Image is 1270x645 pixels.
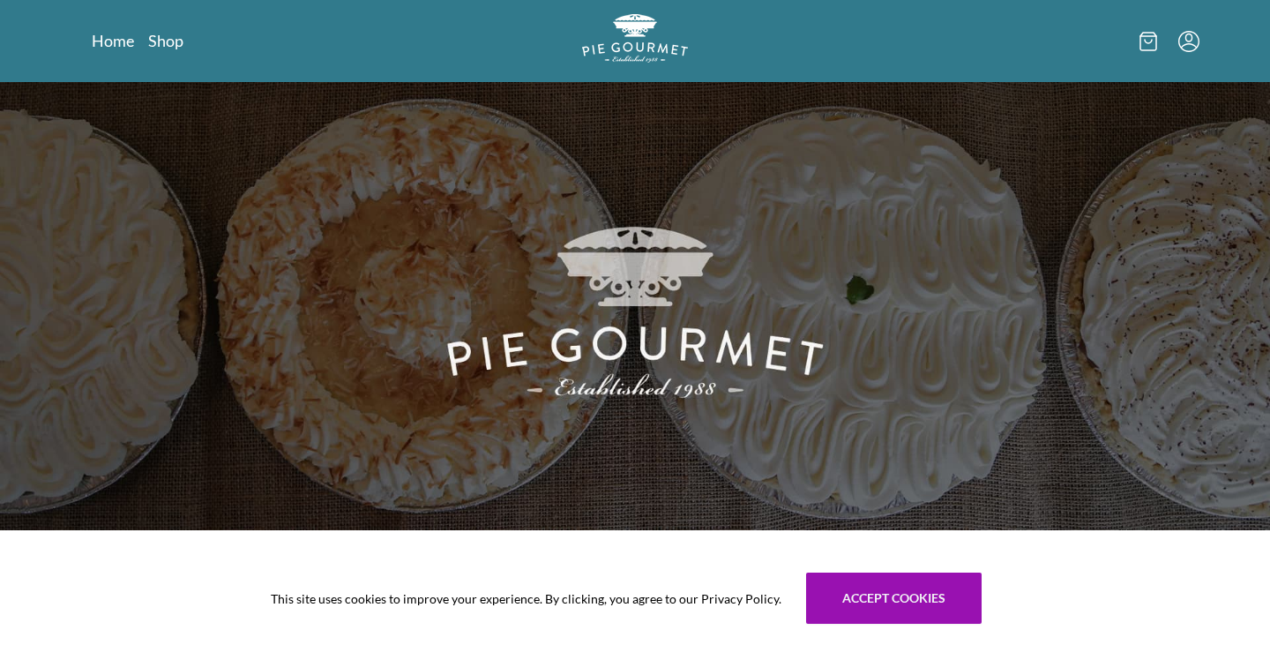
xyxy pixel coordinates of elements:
button: Accept cookies [806,573,982,624]
a: Home [92,30,134,51]
span: This site uses cookies to improve your experience. By clicking, you agree to our Privacy Policy. [271,589,781,608]
img: logo [582,14,688,63]
a: Shop [148,30,183,51]
button: Menu [1178,31,1199,52]
a: Logo [582,14,688,68]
